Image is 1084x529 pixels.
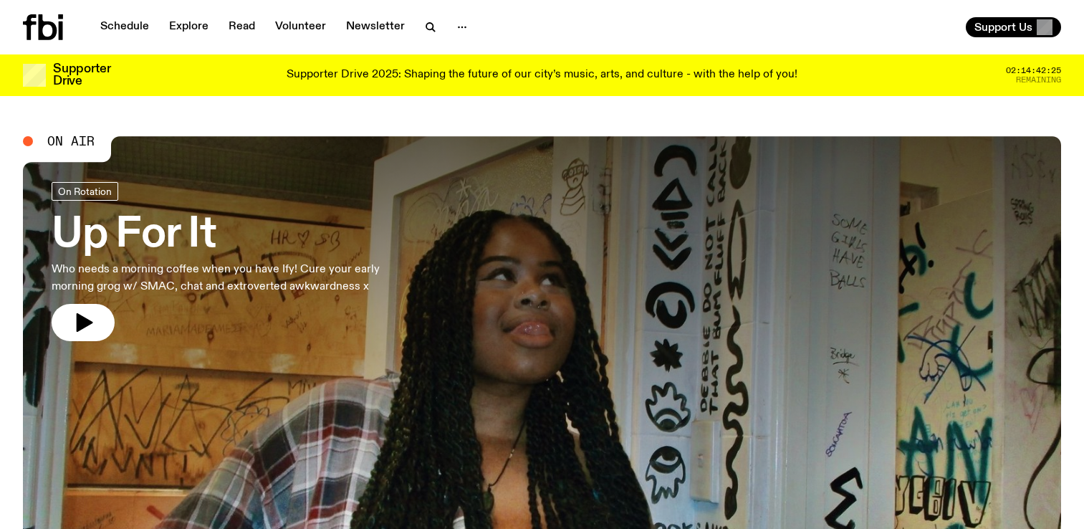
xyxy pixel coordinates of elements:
p: Supporter Drive 2025: Shaping the future of our city’s music, arts, and culture - with the help o... [287,69,797,82]
h3: Supporter Drive [53,63,110,87]
span: On Rotation [58,186,112,196]
a: Newsletter [337,17,413,37]
a: Explore [160,17,217,37]
h3: Up For It [52,215,418,255]
a: Read [220,17,264,37]
p: Who needs a morning coffee when you have Ify! Cure your early morning grog w/ SMAC, chat and extr... [52,261,418,295]
span: Support Us [974,21,1032,34]
button: Support Us [966,17,1061,37]
a: Volunteer [267,17,335,37]
a: Schedule [92,17,158,37]
span: Remaining [1016,76,1061,84]
a: Up For ItWho needs a morning coffee when you have Ify! Cure your early morning grog w/ SMAC, chat... [52,182,418,341]
span: On Air [47,135,95,148]
span: 02:14:42:25 [1006,67,1061,75]
a: On Rotation [52,182,118,201]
